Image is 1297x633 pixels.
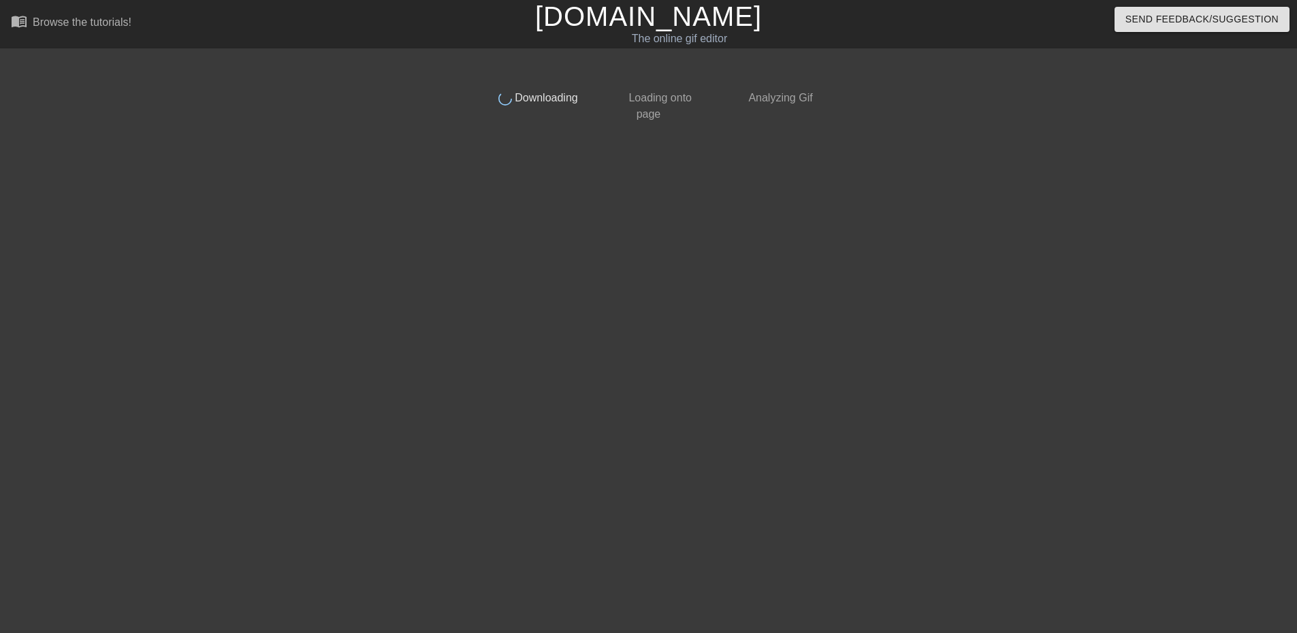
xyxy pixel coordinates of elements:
a: Browse the tutorials! [11,13,131,34]
span: Send Feedback/Suggestion [1125,11,1279,28]
a: [DOMAIN_NAME] [535,1,762,31]
button: Send Feedback/Suggestion [1115,7,1290,32]
span: menu_book [11,13,27,29]
div: The online gif editor [439,31,920,47]
span: Loading onto page [626,92,692,120]
div: Browse the tutorials! [33,16,131,28]
span: Analyzing Gif [746,92,813,103]
span: Downloading [512,92,578,103]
